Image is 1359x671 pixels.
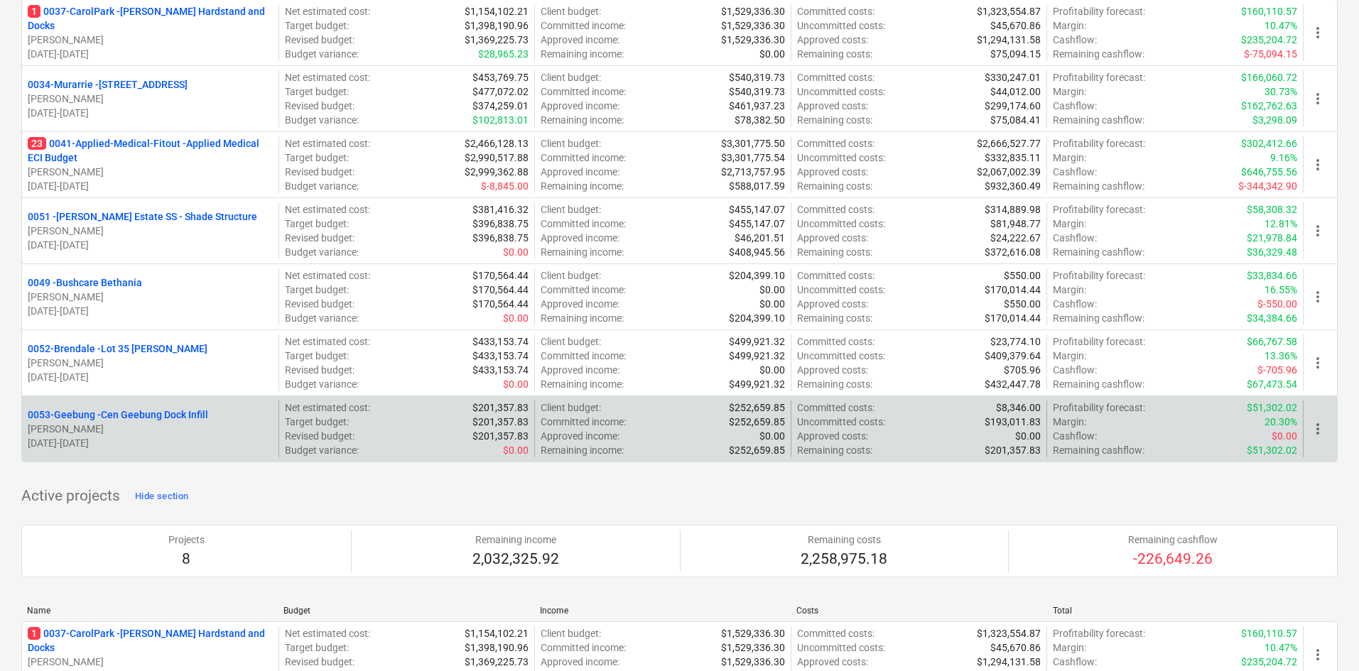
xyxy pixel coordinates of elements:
p: $2,990,517.88 [465,151,529,165]
p: Remaining costs [801,533,887,547]
p: Approved costs : [797,429,868,443]
p: [DATE] - [DATE] [28,106,273,120]
p: Revised budget : [285,165,354,179]
p: Net estimated cost : [285,136,370,151]
p: Client budget : [541,136,601,151]
p: $81,948.77 [990,217,1041,231]
p: Revised budget : [285,363,354,377]
p: $2,999,362.88 [465,165,529,179]
p: $-705.96 [1257,363,1297,377]
p: [DATE] - [DATE] [28,436,273,450]
p: Approved costs : [797,297,868,311]
p: Remaining income : [541,245,624,259]
p: Remaining income : [541,311,624,325]
p: Client budget : [541,70,601,84]
p: Cashflow : [1053,363,1097,377]
p: Budget variance : [285,47,359,61]
p: $1,154,102.21 [465,4,529,18]
p: Cashflow : [1053,33,1097,47]
span: more_vert [1309,354,1326,371]
p: [DATE] - [DATE] [28,179,273,193]
p: $28,965.23 [478,47,529,61]
p: $201,357.83 [472,400,529,415]
p: $461,937.23 [729,99,785,113]
p: $170,014.44 [985,311,1041,325]
p: [DATE] - [DATE] [28,304,273,318]
p: Cashflow : [1053,165,1097,179]
p: 30.73% [1265,84,1297,99]
p: $705.96 [1004,363,1041,377]
p: Target budget : [285,349,349,363]
p: 20.30% [1265,415,1297,429]
p: Budget variance : [285,311,359,325]
p: Cashflow : [1053,231,1097,245]
span: more_vert [1309,156,1326,173]
p: $540,319.73 [729,70,785,84]
p: Profitability forecast : [1053,136,1145,151]
p: $408,945.56 [729,245,785,259]
p: $374,259.01 [472,99,529,113]
p: $204,399.10 [729,268,785,283]
p: $252,659.85 [729,443,785,457]
div: Costs [796,606,1041,616]
div: Budget [283,606,529,616]
p: $299,174.60 [985,99,1041,113]
p: Remaining costs : [797,179,872,193]
p: Net estimated cost : [285,4,370,18]
p: Net estimated cost : [285,626,370,640]
p: $332,835.11 [985,151,1041,165]
p: Remaining costs : [797,245,872,259]
p: Remaining cashflow [1128,533,1218,547]
p: Client budget : [541,400,601,415]
p: Committed costs : [797,136,875,151]
p: $550.00 [1004,268,1041,283]
span: 1 [28,5,40,18]
p: Uncommitted costs : [797,415,885,429]
p: Cashflow : [1053,429,1097,443]
p: $170,564.44 [472,283,529,297]
p: $235,204.72 [1241,33,1297,47]
p: $1,323,554.87 [977,4,1041,18]
p: Target budget : [285,217,349,231]
p: Net estimated cost : [285,70,370,84]
p: Target budget : [285,151,349,165]
p: $0.00 [503,245,529,259]
p: $204,399.10 [729,311,785,325]
p: $201,357.83 [472,429,529,443]
p: $0.00 [503,311,529,325]
p: 9.16% [1270,151,1297,165]
p: Committed income : [541,415,626,429]
p: Margin : [1053,349,1086,363]
p: [PERSON_NAME] [28,92,273,106]
div: 0051 -[PERSON_NAME] Estate SS - Shade Structure[PERSON_NAME][DATE]-[DATE] [28,209,273,252]
span: 23 [28,137,46,150]
p: $499,921.32 [729,334,785,349]
p: $2,666,527.77 [977,136,1041,151]
p: Revised budget : [285,33,354,47]
div: 0049 -Bushcare Bethania[PERSON_NAME][DATE]-[DATE] [28,276,273,318]
p: Remaining cashflow : [1053,179,1144,193]
p: Approved income : [541,99,619,113]
div: Hide section [135,489,188,505]
p: $372,616.08 [985,245,1041,259]
p: $1,323,554.87 [977,626,1041,640]
span: more_vert [1309,288,1326,305]
p: Revised budget : [285,231,354,245]
p: $0.00 [759,47,785,61]
p: Profitability forecast : [1053,400,1145,415]
p: Committed costs : [797,626,875,640]
p: $78,382.50 [735,113,785,127]
p: Target budget : [285,283,349,297]
p: Committed income : [541,84,626,99]
p: [PERSON_NAME] [28,165,273,179]
p: $432,447.78 [985,377,1041,391]
p: $455,147.07 [729,202,785,217]
p: 13.36% [1265,349,1297,363]
p: $1,529,336.30 [721,626,785,640]
p: $0.00 [503,443,529,457]
p: $433,153.74 [472,363,529,377]
p: Budget variance : [285,377,359,391]
p: Committed costs : [797,268,875,283]
p: $1,369,225.73 [465,33,529,47]
p: $499,921.32 [729,377,785,391]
